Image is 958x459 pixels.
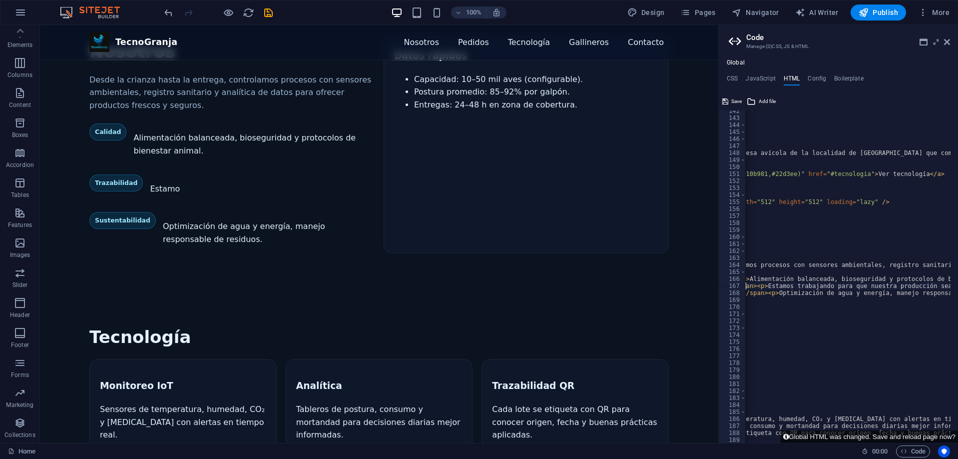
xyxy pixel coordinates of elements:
button: reload [242,6,254,18]
div: 160 [719,233,746,240]
span: : [879,447,881,455]
div: 169 [719,296,746,303]
p: Elements [7,41,33,49]
h4: HTML [784,75,800,86]
h3: Monitoreo IoT [60,353,226,368]
i: Reload page [243,7,254,18]
button: Code [896,445,930,457]
div: 172 [719,317,746,324]
li: Entregas: 24–48 h en zona de cobertura. [374,73,618,86]
h6: 100% [466,6,482,18]
div: 146 [719,135,746,142]
div: 157 [719,212,746,219]
div: 182 [719,387,746,394]
h2: Tecnología [49,298,629,325]
button: Save [721,95,743,107]
p: Accordion [6,161,34,169]
p: Slider [12,281,28,289]
a: TecnoGranja inicio [49,7,137,27]
div: 181 [719,380,746,387]
div: 154 [719,191,746,198]
div: 166 [719,275,746,282]
span: Pages [680,7,715,17]
li: Postura promedio: 85–92% por galpón. [374,60,618,73]
p: Cada lote se etiqueta con QR para conocer origen, fecha y buenas prácticas aplicadas. [452,378,618,416]
div: 161 [719,240,746,247]
div: 174 [719,331,746,338]
span: Save [731,95,742,107]
span: Publish [859,7,898,17]
img: Logo TecnoGranja [49,7,69,27]
a: Gallineros [524,7,574,28]
p: Images [10,251,30,259]
b: TecnoGranja [75,10,137,24]
div: 188 [719,429,746,436]
span: Add file [759,95,776,107]
button: 100% [451,6,486,18]
span: Navigator [732,7,779,17]
h4: Boilerplate [834,75,864,86]
div: Design (Ctrl+Alt+Y) [623,4,669,20]
p: Content [9,101,31,109]
a: Click to cancel selection. Double-click to open Pages [8,445,35,457]
p: Tableros de postura, consumo y mortandad para decisiones diarias mejor informadas. [256,378,423,416]
div: 159 [719,226,746,233]
div: 167 [719,282,746,289]
p: Optimización de agua y energía, manejo responsable de residuos. [123,195,335,220]
div: 168 [719,289,746,296]
div: 147 [719,142,746,149]
span: AI Writer [795,7,839,17]
div: 148 [719,149,746,156]
img: Editor Logo [57,6,132,18]
div: 153 [719,184,746,191]
a: Pedidos [413,7,454,28]
span: Code [901,445,926,457]
button: undo [162,6,174,18]
button: Pages [676,4,719,20]
h4: Config [808,75,826,86]
div: 179 [719,366,746,373]
span: Sustentabilidad [49,187,116,204]
p: Marketing [6,401,33,409]
p: Tables [11,191,29,199]
div: 151 [719,170,746,177]
a: Nosotros [359,7,404,28]
h4: CSS [727,75,738,86]
button: More [914,4,954,20]
button: save [262,6,274,18]
a: Contacto [583,7,629,28]
p: Alimentación balanceada, bioseguridad y protocolos de bienestar animal. [93,106,335,132]
div: 143 [719,114,746,121]
div: 171 [719,310,746,317]
div: 173 [719,324,746,331]
h4: Global [727,59,745,67]
p: Collections [4,431,35,439]
p: Features [8,221,32,229]
button: AI Writer [791,4,843,20]
p: Columns [7,71,32,79]
span: 00 00 [872,445,888,457]
p: Desde la crianza hasta la entrega, controlamos procesos con sensores ambientales, registro sanita... [49,48,335,87]
span: Calidad [49,98,86,115]
div: 144 [719,121,746,128]
div: 165 [719,268,746,275]
div: 183 [719,394,746,401]
div: 164 [719,261,746,268]
div: 142 [719,107,746,114]
div: 189 [719,436,746,443]
div: 145 [719,128,746,135]
i: On resize automatically adjust zoom level to fit chosen device. [492,8,501,17]
button: Click here to leave preview mode and continue editing [222,6,234,18]
div: 152 [719,177,746,184]
div: 149 [719,156,746,163]
div: 185 [719,408,746,415]
div: 176 [719,345,746,352]
div: 180 [719,373,746,380]
span: More [918,7,950,17]
button: Usercentrics [938,445,950,457]
div: 178 [719,359,746,366]
span: Design [627,7,665,17]
div: 175 [719,338,746,345]
div: 170 [719,303,746,310]
h2: Code [746,33,950,42]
